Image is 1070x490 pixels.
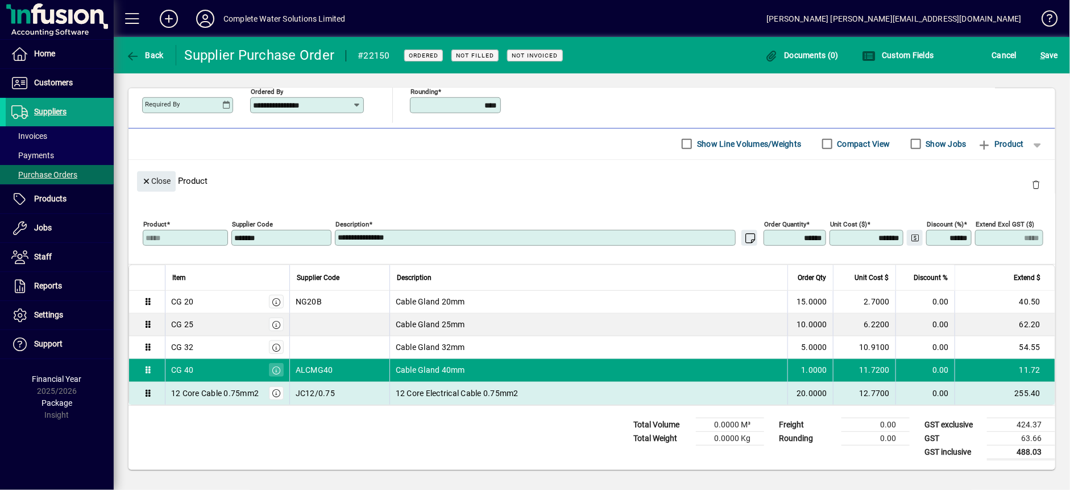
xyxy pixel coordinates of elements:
[955,336,1055,359] td: 54.55
[766,10,1022,28] div: [PERSON_NAME] [PERSON_NAME][EMAIL_ADDRESS][DOMAIN_NAME]
[123,45,167,65] button: Back
[297,271,339,284] span: Supplier Code
[762,45,841,65] button: Documents (0)
[764,220,806,228] mat-label: Order Quantity
[798,271,826,284] span: Order Qty
[833,314,895,336] td: 6.2200
[787,336,833,359] td: 5.0000
[223,10,346,28] div: Complete Water Solutions Limited
[830,220,867,228] mat-label: Unit Cost ($)
[955,382,1055,405] td: 255.40
[1022,179,1050,190] app-page-header-button: Delete
[895,359,955,382] td: 0.00
[696,418,764,431] td: 0.0000 M³
[171,364,193,376] div: CG 40
[34,252,52,261] span: Staff
[410,87,438,95] mat-label: Rounding
[145,100,180,108] mat-label: Required by
[171,341,193,353] div: CG 32
[34,194,67,203] span: Products
[289,291,389,314] td: NG20B
[955,359,1055,382] td: 11.72
[992,46,1017,64] span: Cancel
[456,52,494,59] span: Not Filled
[6,146,114,165] a: Payments
[773,431,841,445] td: Rounding
[409,52,438,59] span: Ordered
[11,151,54,160] span: Payments
[833,382,895,405] td: 12.7700
[34,281,62,290] span: Reports
[895,382,955,405] td: 0.00
[955,314,1055,336] td: 62.20
[862,51,934,60] span: Custom Fields
[6,243,114,271] a: Staff
[989,45,1020,65] button: Cancel
[976,220,1034,228] mat-label: Extend excl GST ($)
[987,445,1055,459] td: 488.03
[895,336,955,359] td: 0.00
[185,46,335,64] div: Supplier Purchase Order
[134,175,179,186] app-page-header-button: Close
[137,171,176,192] button: Close
[34,310,63,319] span: Settings
[955,291,1055,314] td: 40.50
[978,135,1024,153] span: Product
[987,418,1055,431] td: 424.37
[6,272,114,300] a: Reports
[126,51,164,60] span: Back
[34,107,67,116] span: Suppliers
[860,45,937,65] button: Custom Fields
[773,418,841,431] td: Freight
[171,296,193,307] div: CG 20
[1014,271,1040,284] span: Extend $
[289,382,389,405] td: JC12/0.75
[289,359,389,382] td: ALCMG40
[358,47,390,65] div: #22150
[512,52,558,59] span: Not Invoiced
[787,291,833,314] td: 15.0000
[6,214,114,242] a: Jobs
[1040,51,1045,60] span: S
[6,126,114,146] a: Invoices
[42,398,72,407] span: Package
[34,339,63,348] span: Support
[232,220,273,228] mat-label: Supplier Code
[696,431,764,445] td: 0.0000 Kg
[919,418,987,431] td: GST exclusive
[396,388,519,399] span: 12 Core Electrical Cable 0.75mm2
[34,223,52,232] span: Jobs
[34,78,73,87] span: Customers
[833,336,895,359] td: 10.9100
[841,418,910,431] td: 0.00
[833,291,895,314] td: 2.7000
[6,165,114,184] a: Purchase Orders
[695,138,801,150] label: Show Line Volumes/Weights
[628,418,696,431] td: Total Volume
[397,271,432,284] span: Description
[187,9,223,29] button: Profile
[987,431,1055,445] td: 63.66
[11,131,47,141] span: Invoices
[919,445,987,459] td: GST inclusive
[919,431,987,445] td: GST
[787,314,833,336] td: 10.0000
[6,330,114,359] a: Support
[335,220,369,228] mat-label: Description
[765,51,839,60] span: Documents (0)
[32,374,82,384] span: Financial Year
[251,87,283,95] mat-label: Ordered by
[787,382,833,405] td: 20.0000
[6,69,114,97] a: Customers
[172,271,186,284] span: Item
[835,138,890,150] label: Compact View
[6,185,114,213] a: Products
[396,296,465,307] span: Cable Gland 20mm
[972,134,1030,154] button: Product
[895,291,955,314] td: 0.00
[895,314,955,336] td: 0.00
[114,45,176,65] app-page-header-button: Back
[396,341,465,353] span: Cable Gland 32mm
[396,319,465,330] span: Cable Gland 25mm
[11,170,77,179] span: Purchase Orders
